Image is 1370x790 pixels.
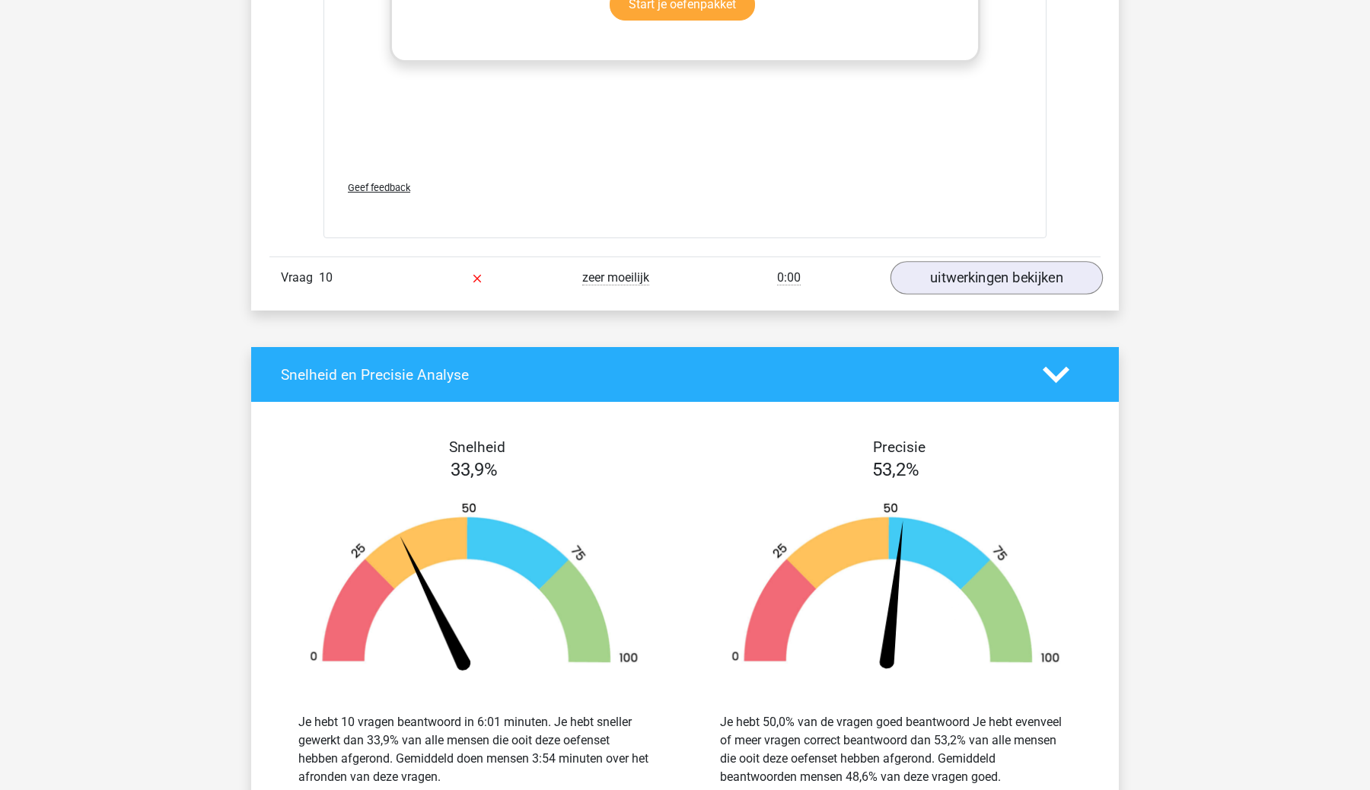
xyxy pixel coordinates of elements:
[708,502,1084,676] img: 53.9ef22cf44dd3.png
[582,270,649,285] span: zeer moeilijk
[777,270,801,285] span: 0:00
[872,459,919,480] span: 53,2%
[451,459,498,480] span: 33,9%
[890,262,1103,295] a: uitwerkingen bekijken
[319,270,333,285] span: 10
[281,366,1020,384] h4: Snelheid en Precisie Analyse
[703,438,1095,456] h4: Precisie
[281,438,674,456] h4: Snelheid
[720,713,1072,786] div: Je hebt 50,0% van de vragen goed beantwoord Je hebt evenveel of meer vragen correct beantwoord da...
[298,713,650,786] div: Je hebt 10 vragen beantwoord in 6:01 minuten. Je hebt sneller gewerkt dan 33,9% van alle mensen d...
[348,182,410,193] span: Geef feedback
[281,269,319,287] span: Vraag
[286,502,662,676] img: 34.f45c3573b1f5.png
